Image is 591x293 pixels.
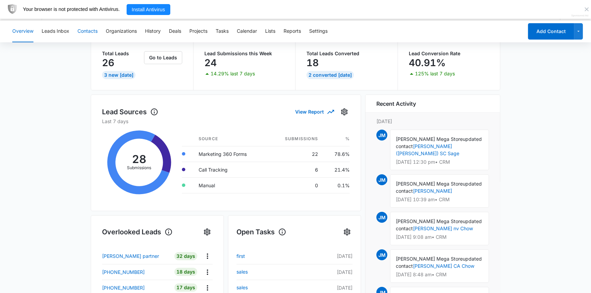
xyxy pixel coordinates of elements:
[102,252,159,260] p: [PERSON_NAME] partner
[77,20,98,42] button: Contacts
[102,268,145,276] p: [PHONE_NUMBER]
[202,226,213,237] button: Settings
[102,107,158,117] h1: Lead Sources
[306,51,387,56] p: Total Leads Converted
[216,20,229,42] button: Tasks
[268,162,323,177] td: 6
[145,20,161,42] button: History
[204,57,217,68] p: 24
[193,132,268,146] th: Source
[102,284,172,291] a: [PHONE_NUMBER]
[396,235,483,239] p: [DATE] 9:08 am • CRM
[237,20,257,42] button: Calendar
[144,55,182,60] a: Go to Leads
[12,20,33,42] button: Overview
[174,283,197,292] div: 17 Days
[202,282,213,293] button: Actions
[309,20,328,42] button: Settings
[174,252,197,260] div: 32 Days
[376,130,387,141] span: JM
[236,268,314,276] a: sales
[106,20,137,42] button: Organizations
[396,218,463,224] span: [PERSON_NAME] Mega Store
[323,162,350,177] td: 21.4%
[189,20,207,42] button: Projects
[169,20,181,42] button: Deals
[396,256,463,262] span: [PERSON_NAME] Mega Store
[528,23,574,40] button: Add Contact
[413,188,452,194] a: [PERSON_NAME]
[193,177,268,193] td: Manual
[202,251,213,261] button: Actions
[409,57,446,68] p: 40.91%
[102,118,350,125] p: Last 7 days
[396,160,483,164] p: [DATE] 12:30 pm • CRM
[236,252,314,260] a: first
[236,283,314,292] a: sales
[102,268,172,276] a: [PHONE_NUMBER]
[102,252,172,260] a: [PERSON_NAME] partner
[193,162,268,177] td: Call Tracking
[396,143,459,156] a: [PERSON_NAME] ([PERSON_NAME]) SC Sage
[396,197,483,202] p: [DATE] 10:39 am • CRM
[268,146,323,162] td: 22
[314,268,352,276] p: [DATE]
[342,226,352,237] button: Settings
[102,51,143,56] p: Total Leads
[236,227,286,237] h1: Open Tasks
[323,132,350,146] th: %
[268,177,323,193] td: 0
[413,263,474,269] a: [PERSON_NAME] CA Chow
[306,71,354,79] div: 2 Converted [DATE]
[413,225,473,231] a: [PERSON_NAME] nv Chow
[211,71,255,76] p: 14.29% last 7 days
[102,284,145,291] p: [PHONE_NUMBER]
[144,51,182,64] button: Go to Leads
[102,227,173,237] h1: Overlooked Leads
[396,272,483,277] p: [DATE] 8:48 am • CRM
[396,136,463,142] span: [PERSON_NAME] Mega Store
[265,20,275,42] button: Lists
[323,146,350,162] td: 78.6%
[202,267,213,277] button: Actions
[174,268,197,276] div: 18 Days
[376,249,387,260] span: JM
[376,174,387,185] span: JM
[376,212,387,223] span: JM
[409,51,489,56] p: Lead Conversion Rate
[193,146,268,162] td: Marketing 360 Forms
[102,71,135,79] div: 3 New [DATE]
[339,106,350,117] button: Settings
[396,181,463,187] span: [PERSON_NAME] Mega Store
[415,71,455,76] p: 125% last 7 days
[268,132,323,146] th: Submissions
[314,252,352,260] p: [DATE]
[314,284,352,291] p: [DATE]
[323,177,350,193] td: 0.1%
[295,106,333,118] button: View Report
[102,57,114,68] p: 26
[376,118,489,125] p: [DATE]
[204,51,285,56] p: Lead Submissions this Week
[376,100,416,108] h6: Recent Activity
[284,20,301,42] button: Reports
[42,20,69,42] button: Leads Inbox
[306,57,319,68] p: 18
